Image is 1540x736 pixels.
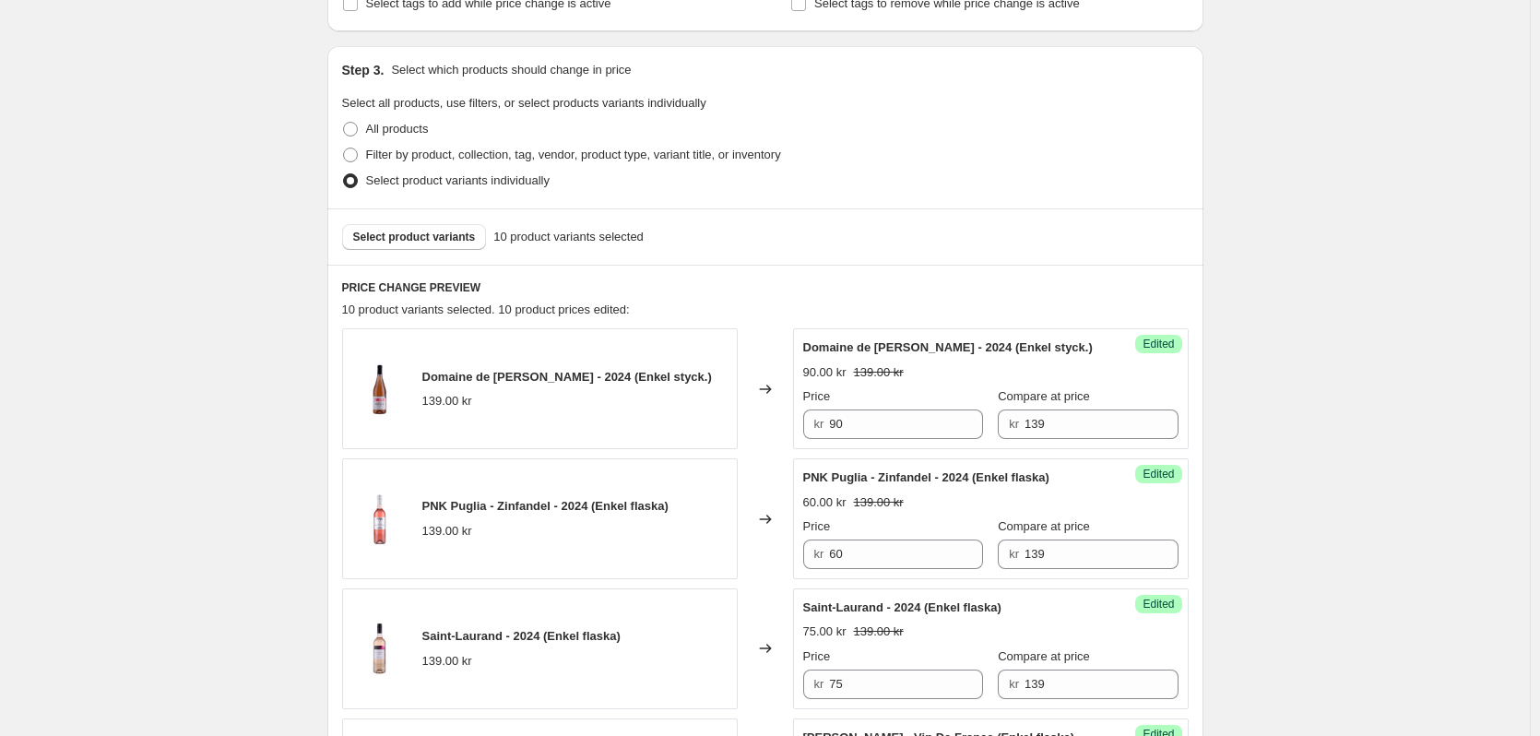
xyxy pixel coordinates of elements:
span: Edited [1143,467,1174,481]
span: Edited [1143,337,1174,351]
div: 90.00 kr [803,363,847,382]
div: 75.00 kr [803,623,847,641]
span: Select product variants individually [366,173,550,187]
span: 10 product variants selected [493,228,644,246]
span: Compare at price [998,519,1090,533]
strike: 139.00 kr [853,493,903,512]
div: 139.00 kr [422,392,472,410]
span: Domaine de [PERSON_NAME] - 2024 (Enkel styck.) [422,370,712,384]
img: DomainedeMiselleRose-franskrose-2023_1000106_80x.jpg [352,362,408,417]
div: 139.00 kr [422,522,472,540]
span: Price [803,389,831,403]
button: Select product variants [342,224,487,250]
span: 10 product variants selected. 10 product prices edited: [342,303,630,316]
div: 60.00 kr [803,493,847,512]
span: Filter by product, collection, tag, vendor, product type, variant title, or inventory [366,148,781,161]
span: kr [814,547,824,561]
p: Select which products should change in price [391,61,631,79]
span: PNK Puglia - Zinfandel - 2024 (Enkel flaska) [422,499,669,513]
span: Saint-Laurand - 2024 (Enkel flaska) [422,629,621,643]
span: kr [1009,547,1019,561]
span: kr [1009,677,1019,691]
span: kr [814,417,824,431]
strike: 139.00 kr [853,623,903,641]
span: kr [814,677,824,691]
div: 139.00 kr [422,652,472,671]
span: Saint-Laurand - 2024 (Enkel flaska) [803,600,1001,614]
span: kr [1009,417,1019,431]
img: PNKPuglia-zinfandel-2024_r1269_80x.jpg [352,492,408,547]
img: Saint_-_Laurand_-_fransk_rose_-_2024_-_11__Fr003_80x.jpg [352,621,408,676]
strike: 139.00 kr [853,363,903,382]
h2: Step 3. [342,61,385,79]
span: Select all products, use filters, or select products variants individually [342,96,706,110]
h6: PRICE CHANGE PREVIEW [342,280,1189,295]
span: Domaine de [PERSON_NAME] - 2024 (Enkel styck.) [803,340,1093,354]
span: Compare at price [998,649,1090,663]
span: All products [366,122,429,136]
span: Price [803,649,831,663]
span: Edited [1143,597,1174,611]
span: Compare at price [998,389,1090,403]
span: Price [803,519,831,533]
span: PNK Puglia - Zinfandel - 2024 (Enkel flaska) [803,470,1049,484]
span: Select product variants [353,230,476,244]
